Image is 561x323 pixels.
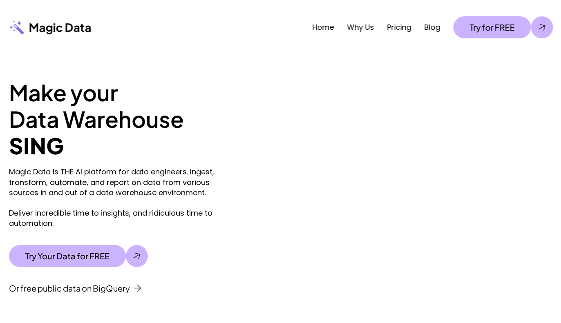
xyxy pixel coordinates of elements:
[347,22,374,32] a: Why Us
[312,22,334,32] a: Home
[453,16,553,38] a: Try for FREE
[29,20,91,35] p: Magic Data
[402,100,503,109] p: Custom transforms in minutes
[9,245,148,267] a: Try Your Data for FREE
[471,252,531,282] p: Faster custom data pipeline builds
[395,94,536,115] a: Custom transforms in minutes
[9,167,218,228] p: Magic Data is THE AI platform for data engineers. Ingest, transform, automate, and report on data...
[424,258,467,276] p: 50%+
[424,22,440,32] a: Blog
[387,22,411,32] a: Pricing
[9,131,64,159] strong: SING
[9,283,141,293] a: Or free public data on BigQuery
[9,79,368,132] h1: Make your Data Warehouse
[25,251,110,261] p: Try Your Data for FREE
[469,22,514,32] p: Try for FREE
[9,283,130,293] p: Or free public data on BigQuery
[301,224,361,251] p: Finally achieve incredible time to insights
